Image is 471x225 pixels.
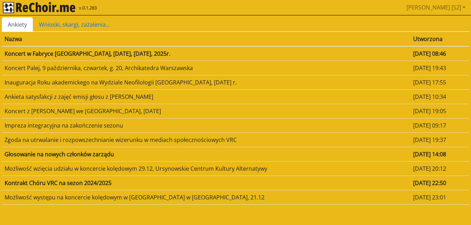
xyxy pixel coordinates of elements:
[404,0,468,14] a: [PERSON_NAME] [S2]
[2,118,410,132] td: Impreza integracyjna na zakończenie sezonu
[2,147,410,161] td: Głosowanie na nowych członków zarządu
[5,35,408,43] div: Nazwa
[410,104,469,118] td: [DATE] 19:05
[2,61,410,75] td: Koncert Palej, 9 października, czwartek, g. 20, Archikatedra Warszawska
[410,132,469,147] td: [DATE] 19:37
[2,132,410,147] td: Zgoda na utrwalanie i rozpowszechnianie wizerunku w mediach społecznościowych VRC
[410,46,469,61] td: [DATE] 08:46
[410,190,469,204] td: [DATE] 23:01
[410,75,469,89] td: [DATE] 17:55
[410,161,469,176] td: [DATE] 20:12
[2,75,410,89] td: Inauguracja Roku akademickego na Wydziale Neofilologii [GEOGRAPHIC_DATA], [DATE] r.
[2,46,410,61] td: Koncert w Fabryce [GEOGRAPHIC_DATA], [DATE], [DATE], 2025r.
[3,2,75,13] img: rekłajer mi
[2,104,410,118] td: Koncert z [PERSON_NAME] we [GEOGRAPHIC_DATA], [DATE]
[410,89,469,104] td: [DATE] 10:34
[2,161,410,176] td: Możliwość wzięcia udziału w koncercie kolędowym 29.12, Ursynowskie Centrum Kultury Alternatywy
[2,190,410,204] td: Możliwość występu na koncercie kolędowym w [GEOGRAPHIC_DATA] w [GEOGRAPHIC_DATA], 21.12
[410,118,469,132] td: [DATE] 09:17
[79,5,97,12] span: v.0.1.283
[2,17,33,32] a: Ankiety
[410,147,469,161] td: [DATE] 14:08
[410,176,469,190] td: [DATE] 22:50
[2,176,410,190] td: Kontrakt Chóru VRC na sezon 2024/2025
[33,17,116,32] a: Wnioski, skargi, zażalenia...
[410,61,469,75] td: [DATE] 19:43
[413,35,466,43] div: Utworzona
[2,89,410,104] td: Ankieta satysfakcji z zajęć emisji głosu z [PERSON_NAME]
